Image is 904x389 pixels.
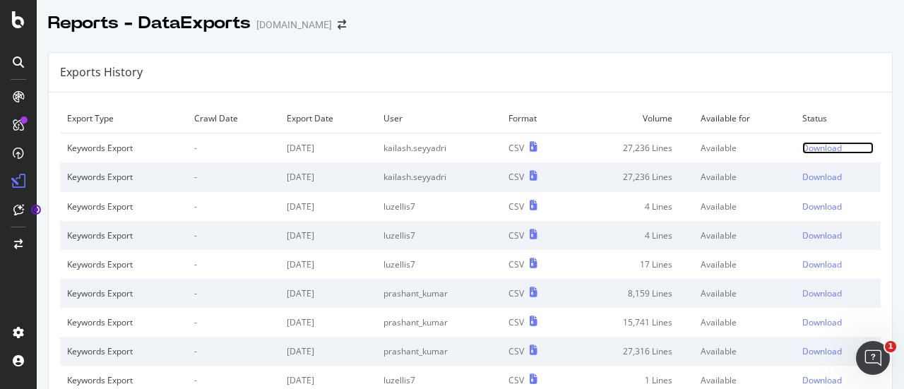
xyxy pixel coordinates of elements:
div: Available [701,201,787,213]
div: Download [802,258,842,270]
div: Available [701,374,787,386]
a: Download [802,374,874,386]
td: Status [795,104,881,133]
td: 15,741 Lines [570,308,694,337]
div: Available [701,229,787,241]
div: CSV [509,201,524,213]
div: Reports - DataExports [48,11,251,35]
div: Keywords Export [67,201,180,213]
td: - [187,192,280,221]
div: Keywords Export [67,229,180,241]
span: 1 [885,341,896,352]
td: 27,236 Lines [570,162,694,191]
div: Available [701,345,787,357]
td: Volume [570,104,694,133]
div: Available [701,171,787,183]
div: Keywords Export [67,374,180,386]
div: Keywords Export [67,287,180,299]
td: Export Date [280,104,376,133]
div: Available [701,316,787,328]
td: 17 Lines [570,250,694,279]
div: Available [701,287,787,299]
td: - [187,221,280,250]
div: Keywords Export [67,316,180,328]
td: prashant_kumar [376,337,501,366]
div: Download [802,171,842,183]
iframe: Intercom live chat [856,341,890,375]
td: [DATE] [280,279,376,308]
a: Download [802,316,874,328]
td: 8,159 Lines [570,279,694,308]
td: [DATE] [280,250,376,279]
div: CSV [509,171,524,183]
td: - [187,337,280,366]
a: Download [802,201,874,213]
div: Tooltip anchor [30,203,42,216]
div: Download [802,345,842,357]
td: - [187,162,280,191]
div: [DOMAIN_NAME] [256,18,332,32]
td: kailash.seyyadri [376,133,501,163]
a: Download [802,287,874,299]
div: arrow-right-arrow-left [338,20,346,30]
td: 27,316 Lines [570,337,694,366]
div: CSV [509,345,524,357]
td: Export Type [60,104,187,133]
td: [DATE] [280,192,376,221]
td: - [187,308,280,337]
a: Download [802,171,874,183]
div: Available [701,258,787,270]
td: Crawl Date [187,104,280,133]
td: kailash.seyyadri [376,162,501,191]
div: Download [802,287,842,299]
td: prashant_kumar [376,279,501,308]
td: [DATE] [280,133,376,163]
div: Download [802,142,842,154]
a: Download [802,258,874,270]
td: - [187,279,280,308]
a: Download [802,345,874,357]
td: luzellis7 [376,250,501,279]
td: prashant_kumar [376,308,501,337]
div: Keywords Export [67,345,180,357]
div: CSV [509,229,524,241]
div: Download [802,229,842,241]
a: Download [802,229,874,241]
div: Download [802,316,842,328]
div: Available [701,142,787,154]
div: Keywords Export [67,258,180,270]
div: Exports History [60,64,143,80]
div: CSV [509,316,524,328]
td: 4 Lines [570,192,694,221]
td: 27,236 Lines [570,133,694,163]
div: Keywords Export [67,142,180,154]
td: luzellis7 [376,192,501,221]
div: CSV [509,142,524,154]
td: [DATE] [280,162,376,191]
td: [DATE] [280,308,376,337]
td: - [187,133,280,163]
div: Download [802,201,842,213]
td: [DATE] [280,221,376,250]
div: Keywords Export [67,171,180,183]
td: luzellis7 [376,221,501,250]
div: CSV [509,287,524,299]
td: - [187,250,280,279]
div: CSV [509,374,524,386]
div: CSV [509,258,524,270]
td: Format [501,104,570,133]
td: [DATE] [280,337,376,366]
a: Download [802,142,874,154]
td: User [376,104,501,133]
td: 4 Lines [570,221,694,250]
td: Available for [694,104,795,133]
div: Download [802,374,842,386]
